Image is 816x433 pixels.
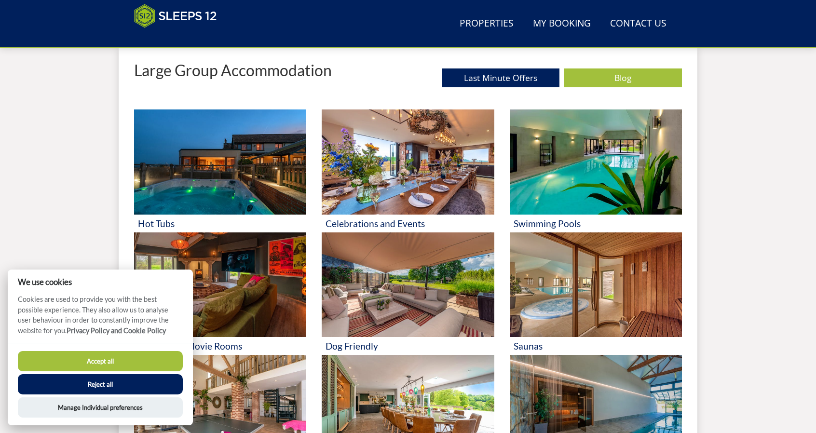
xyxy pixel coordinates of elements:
[134,232,306,355] a: 'Cinemas or Movie Rooms' - Large Group Accommodation Holiday Ideas Cinemas or Movie Rooms
[129,34,231,42] iframe: Customer reviews powered by Trustpilot
[134,62,332,79] p: Large Group Accommodation
[456,13,517,35] a: Properties
[138,341,302,351] h3: Cinemas or Movie Rooms
[8,277,193,286] h2: We use cookies
[322,232,494,338] img: 'Dog Friendly' - Large Group Accommodation Holiday Ideas
[322,109,494,232] a: 'Celebrations and Events' - Large Group Accommodation Holiday Ideas Celebrations and Events
[510,109,682,232] a: 'Swimming Pools' - Large Group Accommodation Holiday Ideas Swimming Pools
[514,218,678,229] h3: Swimming Pools
[67,326,166,335] a: Privacy Policy and Cookie Policy
[134,232,306,338] img: 'Cinemas or Movie Rooms' - Large Group Accommodation Holiday Ideas
[529,13,595,35] a: My Booking
[134,109,306,232] a: 'Hot Tubs' - Large Group Accommodation Holiday Ideas Hot Tubs
[442,68,559,87] a: Last Minute Offers
[326,218,490,229] h3: Celebrations and Events
[564,68,682,87] a: Blog
[8,294,193,343] p: Cookies are used to provide you with the best possible experience. They also allow us to analyse ...
[134,4,217,28] img: Sleeps 12
[322,232,494,355] a: 'Dog Friendly' - Large Group Accommodation Holiday Ideas Dog Friendly
[514,341,678,351] h3: Saunas
[606,13,670,35] a: Contact Us
[510,232,682,338] img: 'Saunas' - Large Group Accommodation Holiday Ideas
[18,374,183,394] button: Reject all
[18,397,183,418] button: Manage Individual preferences
[134,109,306,215] img: 'Hot Tubs' - Large Group Accommodation Holiday Ideas
[322,109,494,215] img: 'Celebrations and Events' - Large Group Accommodation Holiday Ideas
[138,218,302,229] h3: Hot Tubs
[18,351,183,371] button: Accept all
[326,341,490,351] h3: Dog Friendly
[510,232,682,355] a: 'Saunas' - Large Group Accommodation Holiday Ideas Saunas
[510,109,682,215] img: 'Swimming Pools' - Large Group Accommodation Holiday Ideas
